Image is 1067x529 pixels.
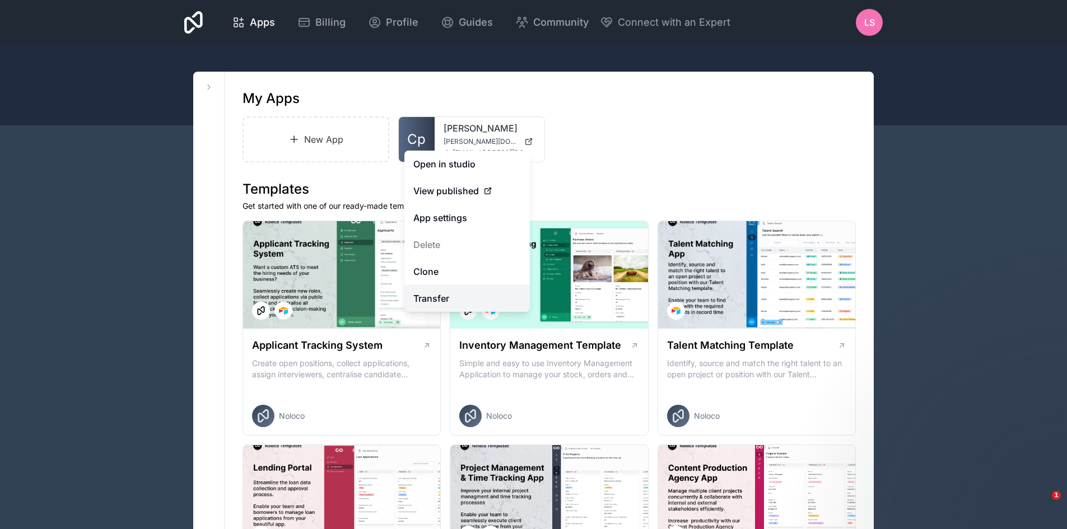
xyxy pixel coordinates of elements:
[1052,491,1061,500] span: 1
[404,151,530,177] a: Open in studio
[243,180,856,198] h1: Templates
[315,15,346,30] span: Billing
[486,410,512,422] span: Noloco
[1029,491,1056,518] iframe: Intercom live chat
[667,358,846,380] p: Identify, source and match the right talent to an open project or position with our Talent Matchi...
[404,204,530,231] a: App settings
[444,137,520,146] span: [PERSON_NAME][DOMAIN_NAME]
[243,90,300,107] h1: My Apps
[667,338,794,353] h1: Talent Matching Template
[223,10,284,35] a: Apps
[843,420,1067,499] iframe: Intercom notifications message
[506,10,598,35] a: Community
[444,121,535,135] a: [PERSON_NAME]
[243,200,856,212] p: Get started with one of our ready-made templates
[618,15,730,30] span: Connect with an Expert
[359,10,427,35] a: Profile
[459,15,493,30] span: Guides
[413,184,479,198] span: View published
[404,231,530,258] button: Delete
[404,177,530,204] a: View published
[404,258,530,285] a: Clone
[864,16,875,29] span: LS
[432,10,502,35] a: Guides
[250,15,275,30] span: Apps
[399,117,435,162] a: Cp
[404,285,530,312] a: Transfer
[459,358,639,380] p: Simple and easy to use Inventory Management Application to manage your stock, orders and Manufact...
[533,15,589,30] span: Community
[252,338,383,353] h1: Applicant Tracking System
[279,410,305,422] span: Noloco
[600,15,730,30] button: Connect with an Expert
[459,338,621,353] h1: Inventory Management Template
[407,130,426,148] span: Cp
[279,306,288,315] img: Airtable Logo
[243,116,389,162] a: New App
[252,358,431,380] p: Create open positions, collect applications, assign interviewers, centralise candidate feedback a...
[444,137,535,146] a: [PERSON_NAME][DOMAIN_NAME]
[386,15,418,30] span: Profile
[694,410,720,422] span: Noloco
[672,306,681,315] img: Airtable Logo
[288,10,355,35] a: Billing
[453,148,535,157] span: [EMAIL_ADDRESS][DOMAIN_NAME]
